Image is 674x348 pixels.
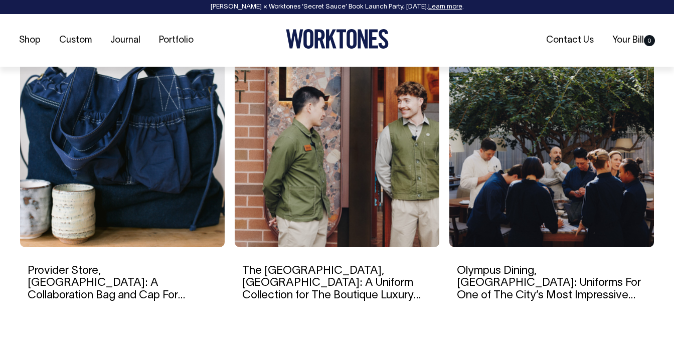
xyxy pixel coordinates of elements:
div: [PERSON_NAME] × Worktones ‘Secret Sauce’ Book Launch Party, [DATE]. . [10,4,664,11]
img: The EVE Hotel, Sydney: A Uniform Collection for The Boutique Luxury Hotel [235,57,439,247]
a: Journal [106,32,144,49]
a: Learn more [428,4,462,10]
a: Provider Store, [GEOGRAPHIC_DATA]: A Collaboration Bag and Cap For Everyday Wear [28,266,185,312]
img: Provider Store, Sydney: A Collaboration Bag and Cap For Everyday Wear [20,57,225,247]
a: Shop [15,32,45,49]
a: Portfolio [155,32,198,49]
a: The [GEOGRAPHIC_DATA], [GEOGRAPHIC_DATA]: A Uniform Collection for The Boutique Luxury Hotel [242,266,421,312]
a: Contact Us [542,32,598,49]
a: Olympus Dining, [GEOGRAPHIC_DATA]: Uniforms For One of The City’s Most Impressive Dining Rooms [457,266,641,312]
a: Custom [55,32,96,49]
a: Your Bill0 [608,32,659,49]
span: 0 [644,35,655,46]
img: Olympus Dining, Sydney: Uniforms For One of The City’s Most Impressive Dining Rooms [449,57,654,247]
